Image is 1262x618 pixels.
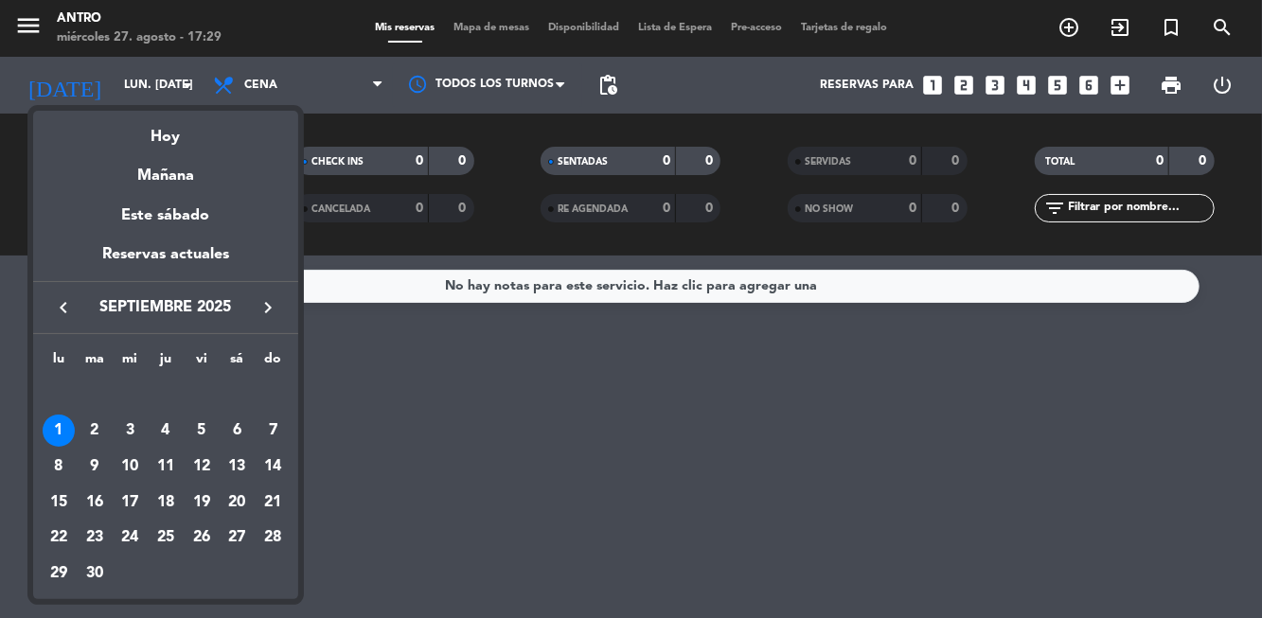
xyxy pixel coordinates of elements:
[221,486,253,519] div: 20
[77,413,113,449] td: 2 de septiembre de 2025
[251,295,285,320] button: keyboard_arrow_right
[77,449,113,485] td: 9 de septiembre de 2025
[257,521,289,554] div: 28
[80,295,251,320] span: septiembre 2025
[41,413,77,449] td: 1 de septiembre de 2025
[257,450,289,483] div: 14
[114,415,146,447] div: 3
[114,521,146,554] div: 24
[220,449,256,485] td: 13 de septiembre de 2025
[112,520,148,556] td: 24 de septiembre de 2025
[79,415,111,447] div: 2
[79,486,111,519] div: 16
[114,486,146,519] div: 17
[186,450,218,483] div: 12
[43,486,75,519] div: 15
[43,450,75,483] div: 8
[220,348,256,378] th: sábado
[257,415,289,447] div: 7
[148,520,184,556] td: 25 de septiembre de 2025
[41,520,77,556] td: 22 de septiembre de 2025
[221,415,253,447] div: 6
[41,556,77,592] td: 29 de septiembre de 2025
[41,378,291,414] td: SEP.
[52,296,75,319] i: keyboard_arrow_left
[112,348,148,378] th: miércoles
[184,449,220,485] td: 12 de septiembre de 2025
[220,485,256,521] td: 20 de septiembre de 2025
[184,485,220,521] td: 19 de septiembre de 2025
[77,520,113,556] td: 23 de septiembre de 2025
[186,415,218,447] div: 5
[33,189,298,242] div: Este sábado
[150,450,182,483] div: 11
[221,521,253,554] div: 27
[257,296,279,319] i: keyboard_arrow_right
[150,486,182,519] div: 18
[77,348,113,378] th: martes
[257,486,289,519] div: 21
[46,295,80,320] button: keyboard_arrow_left
[79,557,111,590] div: 30
[33,111,298,150] div: Hoy
[255,449,291,485] td: 14 de septiembre de 2025
[112,413,148,449] td: 3 de septiembre de 2025
[255,348,291,378] th: domingo
[186,521,218,554] div: 26
[220,413,256,449] td: 6 de septiembre de 2025
[77,485,113,521] td: 16 de septiembre de 2025
[184,413,220,449] td: 5 de septiembre de 2025
[184,348,220,378] th: viernes
[33,150,298,188] div: Mañana
[255,520,291,556] td: 28 de septiembre de 2025
[33,242,298,281] div: Reservas actuales
[43,521,75,554] div: 22
[255,485,291,521] td: 21 de septiembre de 2025
[221,450,253,483] div: 13
[148,348,184,378] th: jueves
[112,485,148,521] td: 17 de septiembre de 2025
[114,450,146,483] div: 10
[148,413,184,449] td: 4 de septiembre de 2025
[186,486,218,519] div: 19
[148,449,184,485] td: 11 de septiembre de 2025
[43,415,75,447] div: 1
[79,521,111,554] div: 23
[41,348,77,378] th: lunes
[41,485,77,521] td: 15 de septiembre de 2025
[77,556,113,592] td: 30 de septiembre de 2025
[150,521,182,554] div: 25
[43,557,75,590] div: 29
[79,450,111,483] div: 9
[148,485,184,521] td: 18 de septiembre de 2025
[150,415,182,447] div: 4
[255,413,291,449] td: 7 de septiembre de 2025
[112,449,148,485] td: 10 de septiembre de 2025
[41,449,77,485] td: 8 de septiembre de 2025
[220,520,256,556] td: 27 de septiembre de 2025
[184,520,220,556] td: 26 de septiembre de 2025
